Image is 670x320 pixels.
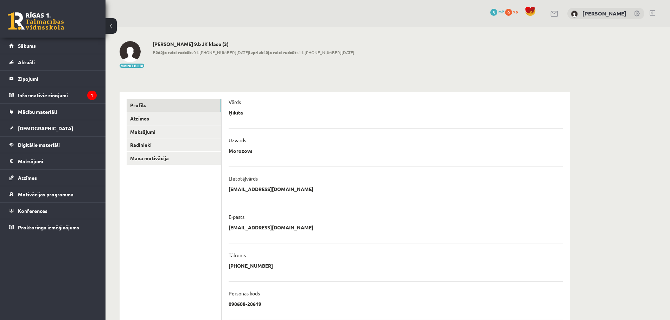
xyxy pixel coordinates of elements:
[18,71,97,87] legend: Ziņojumi
[229,186,313,192] p: [EMAIL_ADDRESS][DOMAIN_NAME]
[498,9,504,14] span: mP
[229,99,241,105] p: Vārds
[9,54,97,70] a: Aktuāli
[127,125,221,138] a: Maksājumi
[9,219,97,235] a: Proktoringa izmēģinājums
[127,138,221,151] a: Radinieki
[18,224,79,230] span: Proktoringa izmēģinājums
[229,301,261,307] p: 090608-20619
[249,50,299,55] b: Iepriekšējo reizi redzēts
[9,104,97,120] a: Mācību materiāli
[9,87,97,103] a: Informatīvie ziņojumi1
[9,120,97,136] a: [DEMOGRAPHIC_DATA]
[127,112,221,125] a: Atzīmes
[229,214,244,220] p: E-pasts
[18,87,97,103] legend: Informatīvie ziņojumi
[153,41,354,47] h2: [PERSON_NAME] 9.b JK klase (3)
[120,64,144,68] button: Mainīt bildi
[229,252,246,258] p: Tālrunis
[9,153,97,169] a: Maksājumi
[229,137,246,143] p: Uzvārds
[9,170,97,186] a: Atzīmes
[18,208,47,214] span: Konferences
[153,50,193,55] b: Pēdējo reizi redzēts
[229,175,258,182] p: Lietotājvārds
[229,290,260,296] p: Personas kods
[18,153,97,169] legend: Maksājumi
[571,11,578,18] img: Ņikita Morozovs
[18,125,73,131] span: [DEMOGRAPHIC_DATA]
[229,148,253,154] p: Morozovs
[490,9,504,14] a: 3 mP
[9,71,97,87] a: Ziņojumi
[120,41,141,62] img: Ņikita Morozovs
[18,59,35,65] span: Aktuāli
[490,9,497,16] span: 3
[229,262,273,269] p: [PHONE_NUMBER]
[505,9,521,14] a: 0 xp
[18,142,60,148] span: Digitālie materiāli
[153,49,354,55] span: 01:[PHONE_NUMBER][DATE] 11:[PHONE_NUMBER][DATE]
[18,109,57,115] span: Mācību materiāli
[582,10,626,17] a: [PERSON_NAME]
[9,186,97,202] a: Motivācijas programma
[18,175,37,181] span: Atzīmes
[513,9,518,14] span: xp
[18,43,36,49] span: Sākums
[18,191,74,197] span: Motivācijas programma
[505,9,512,16] span: 0
[87,91,97,100] i: 1
[9,203,97,219] a: Konferences
[9,38,97,54] a: Sākums
[8,12,64,30] a: Rīgas 1. Tālmācības vidusskola
[127,152,221,165] a: Mana motivācija
[229,224,313,230] p: [EMAIL_ADDRESS][DOMAIN_NAME]
[127,99,221,112] a: Profils
[229,109,243,116] p: Ņikita
[9,137,97,153] a: Digitālie materiāli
